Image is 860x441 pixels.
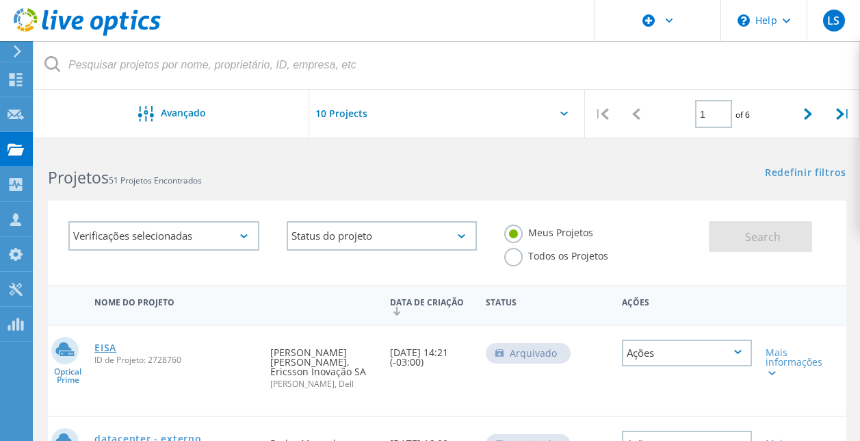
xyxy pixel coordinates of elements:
span: 51 Projetos Encontrados [109,175,202,186]
span: Optical Prime [48,368,88,384]
span: ID de Projeto: 2728760 [94,356,257,364]
label: Meus Projetos [504,225,593,238]
a: Redefinir filtros [765,168,846,179]
a: EISA [94,343,116,353]
div: | [826,90,860,138]
span: [PERSON_NAME], Dell [270,380,376,388]
div: Mais informações [766,348,816,377]
b: Projetos [48,166,109,188]
div: Status [479,288,551,314]
label: Todos os Projetos [504,248,608,261]
div: Data de Criação [383,288,479,323]
span: LS [827,15,839,26]
span: of 6 [735,109,750,121]
div: [DATE] 14:21 (-03:00) [383,326,479,381]
span: Search [745,229,781,244]
div: Status do projeto [287,221,478,251]
div: Arquivado [486,343,571,364]
svg: \n [738,14,750,27]
div: Ações [622,340,752,366]
div: [PERSON_NAME] [PERSON_NAME], Ericsson Inovação SA [263,326,383,402]
div: Ações [615,288,759,314]
div: Nome do Projeto [88,288,263,314]
span: Avançado [161,108,206,118]
button: Search [709,221,812,252]
div: Verificações selecionadas [68,221,259,251]
a: Live Optics Dashboard [14,29,161,38]
div: | [585,90,619,138]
